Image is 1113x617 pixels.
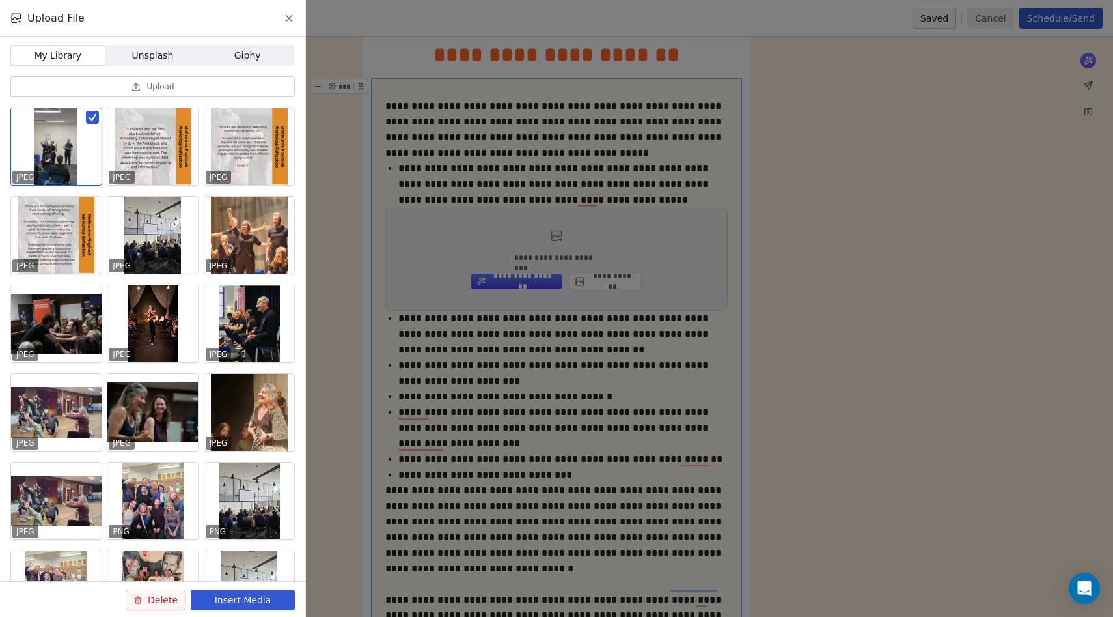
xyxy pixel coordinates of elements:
[16,526,34,537] p: JPEG
[113,438,131,448] p: JPEG
[132,49,174,63] span: Unsplash
[210,349,228,360] p: JPEG
[27,10,85,26] span: Upload File
[16,261,34,271] p: JPEG
[234,49,261,63] span: Giphy
[191,590,295,610] button: Insert Media
[1069,573,1100,604] div: Open Intercom Messenger
[210,261,228,271] p: JPEG
[210,172,228,182] p: JPEG
[113,526,130,537] p: PNG
[146,81,174,92] span: Upload
[210,438,228,448] p: JPEG
[16,172,34,182] p: JPEG
[210,526,227,537] p: PNG
[113,172,131,182] p: JPEG
[113,349,131,360] p: JPEG
[16,349,34,360] p: JPEG
[16,438,34,448] p: JPEG
[10,76,295,97] button: Upload
[113,261,131,271] p: JPEG
[126,590,185,610] button: Delete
